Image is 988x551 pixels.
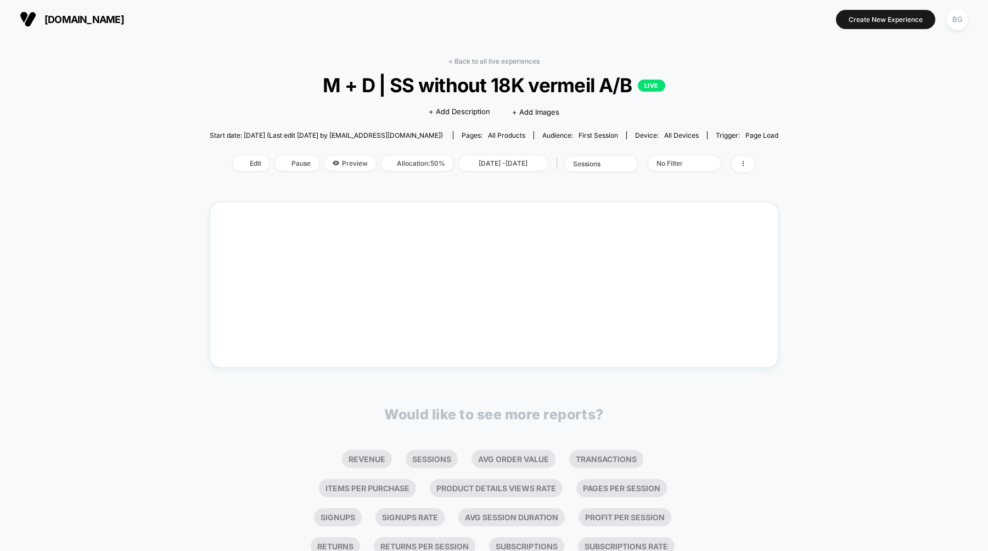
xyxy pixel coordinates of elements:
[716,131,778,139] div: Trigger:
[319,479,416,497] li: Items Per Purchase
[664,131,699,139] span: all devices
[44,14,124,25] span: [DOMAIN_NAME]
[448,57,540,65] a: < Back to all live experiences
[462,131,525,139] div: Pages:
[406,450,458,468] li: Sessions
[947,9,968,30] div: BG
[569,450,643,468] li: Transactions
[579,508,671,526] li: Profit Per Session
[342,450,392,468] li: Revenue
[656,159,700,167] div: No Filter
[20,11,36,27] img: Visually logo
[381,156,453,171] span: Allocation: 50%
[626,131,707,139] span: Device:
[459,156,548,171] span: [DATE] - [DATE]
[553,156,565,172] span: |
[638,80,665,92] p: LIVE
[375,508,445,526] li: Signups Rate
[576,479,667,497] li: Pages Per Session
[429,106,490,117] span: + Add Description
[745,131,778,139] span: Page Load
[944,8,972,31] button: BG
[16,10,127,28] button: [DOMAIN_NAME]
[430,479,563,497] li: Product Details Views Rate
[233,156,270,171] span: Edit
[579,131,618,139] span: First Session
[210,131,443,139] span: Start date: [DATE] (Last edit [DATE] by [EMAIL_ADDRESS][DOMAIN_NAME])
[488,131,525,139] span: all products
[458,508,565,526] li: Avg Session Duration
[238,74,750,97] span: M + D | SS without 18K vermeil A/B
[324,156,376,171] span: Preview
[836,10,935,29] button: Create New Experience
[471,450,555,468] li: Avg Order Value
[512,108,559,116] span: + Add Images
[314,508,362,526] li: Signups
[275,156,319,171] span: Pause
[573,160,617,168] div: sessions
[384,406,604,423] p: Would like to see more reports?
[542,131,618,139] div: Audience:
